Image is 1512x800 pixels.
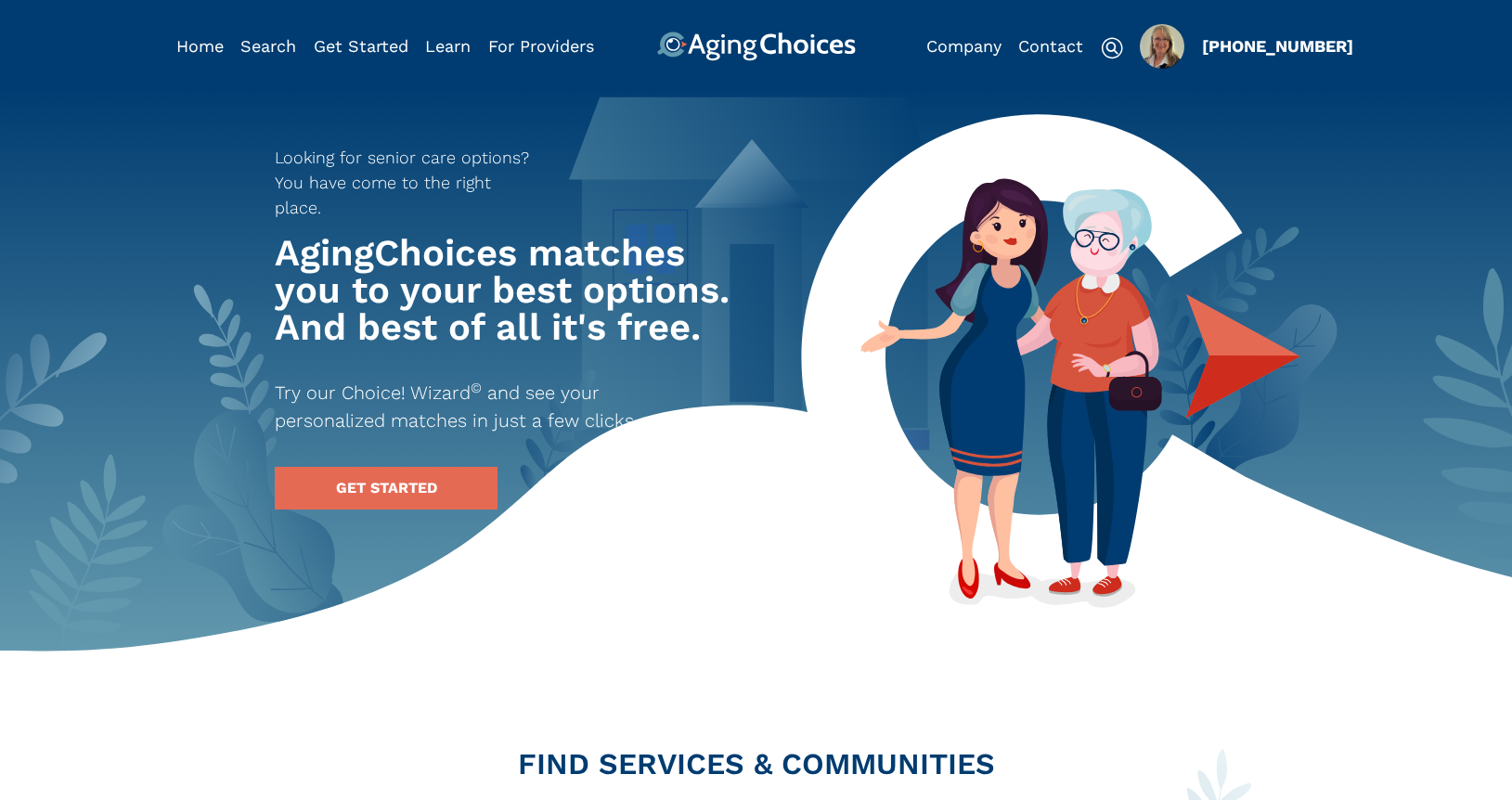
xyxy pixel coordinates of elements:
a: For Providers [488,36,594,56]
div: Popover trigger [1140,24,1184,69]
img: 0d6ac745-f77c-4484-9392-b54ca61ede62.jpg [1140,24,1184,69]
div: Popover trigger [240,32,296,61]
a: Learn [425,36,471,56]
img: search-icon.svg [1101,37,1123,59]
a: Contact [1018,36,1083,56]
p: Looking for senior care options? You have come to the right place. [275,145,542,220]
a: GET STARTED [275,467,498,510]
a: Search [240,36,296,56]
a: Get Started [314,36,408,56]
img: AgingChoices [656,32,855,61]
h2: FIND SERVICES & COMMUNITIES [162,749,1350,779]
a: Company [926,36,1002,56]
p: Try our Choice! Wizard and see your personalized matches in just a few clicks. [275,379,705,434]
h1: AgingChoices matches you to your best options. And best of all it's free. [275,235,739,346]
a: [PHONE_NUMBER] [1202,36,1353,56]
sup: © [471,380,482,396]
a: Home [176,36,224,56]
